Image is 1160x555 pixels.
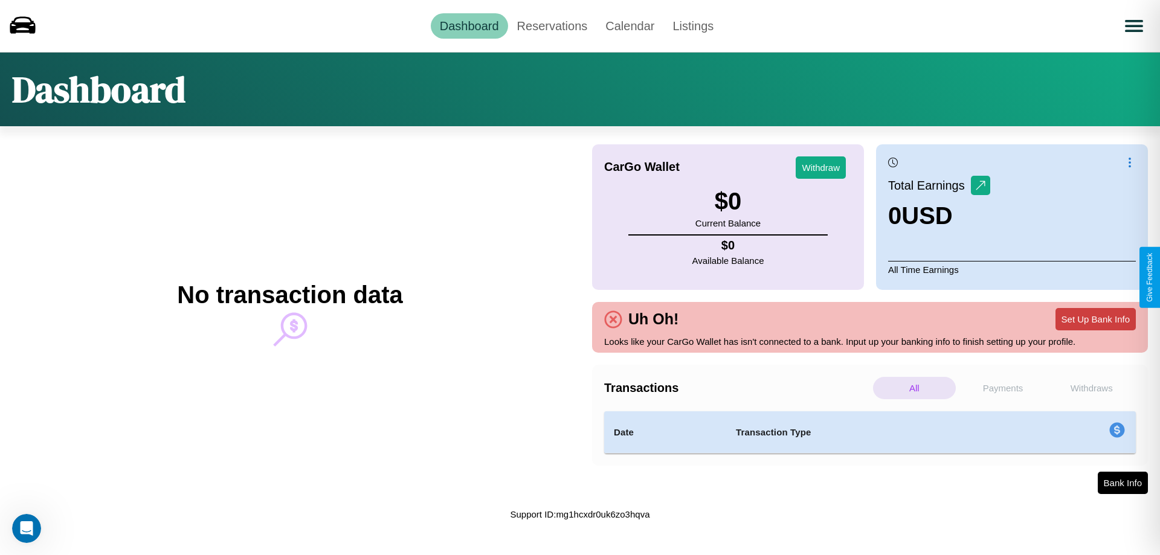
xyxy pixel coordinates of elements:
[692,239,764,252] h4: $ 0
[695,188,761,215] h3: $ 0
[1145,253,1154,302] div: Give Feedback
[1098,472,1148,494] button: Bank Info
[604,411,1136,454] table: simple table
[695,215,761,231] p: Current Balance
[12,514,41,543] iframe: Intercom live chat
[614,425,717,440] h4: Date
[962,377,1045,399] p: Payments
[12,65,185,114] h1: Dashboard
[692,252,764,269] p: Available Balance
[508,13,597,39] a: Reservations
[888,175,971,196] p: Total Earnings
[604,160,680,174] h4: CarGo Wallet
[888,202,990,229] h3: 0 USD
[431,13,508,39] a: Dashboard
[604,333,1136,350] p: Looks like your CarGo Wallet has isn't connected to a bank. Input up your banking info to finish ...
[1117,9,1151,43] button: Open menu
[177,281,402,309] h2: No transaction data
[796,156,846,179] button: Withdraw
[511,506,650,522] p: Support ID: mg1hcxdr0uk6zo3hqva
[736,425,1010,440] h4: Transaction Type
[873,377,956,399] p: All
[663,13,723,39] a: Listings
[596,13,663,39] a: Calendar
[622,310,685,328] h4: Uh Oh!
[1055,308,1136,330] button: Set Up Bank Info
[604,381,870,395] h4: Transactions
[1050,377,1133,399] p: Withdraws
[888,261,1136,278] p: All Time Earnings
